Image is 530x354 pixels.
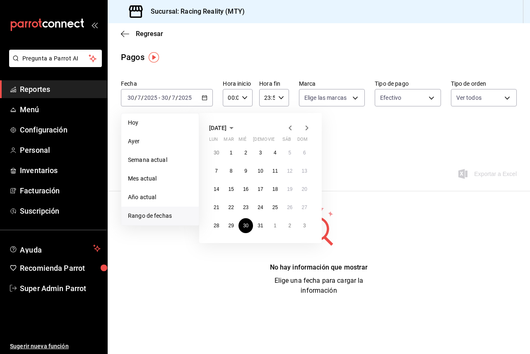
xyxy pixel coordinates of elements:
button: 10 de julio de 2025 [253,164,267,178]
button: Pregunta a Parrot AI [9,50,102,67]
abbr: 12 de julio de 2025 [287,168,292,174]
button: 15 de julio de 2025 [224,182,238,197]
span: Facturación [20,185,101,196]
span: Reportes [20,84,101,95]
button: 1 de julio de 2025 [224,145,238,160]
abbr: 16 de julio de 2025 [243,186,248,192]
button: 2 de agosto de 2025 [282,218,297,233]
abbr: 10 de julio de 2025 [258,168,263,174]
img: Tooltip marker [149,52,159,63]
abbr: viernes [268,137,275,145]
button: [DATE] [209,123,236,133]
abbr: 27 de julio de 2025 [302,205,307,210]
span: Inventarios [20,165,101,176]
button: Regresar [121,30,163,38]
button: 27 de julio de 2025 [297,200,312,215]
span: Semana actual [128,156,192,164]
abbr: 8 de julio de 2025 [230,168,233,174]
abbr: 19 de julio de 2025 [287,186,292,192]
label: Marca [299,81,365,87]
abbr: 18 de julio de 2025 [272,186,278,192]
span: Ver todos [456,94,482,102]
button: 19 de julio de 2025 [282,182,297,197]
div: Pagos [121,51,145,63]
label: Fecha [121,81,213,87]
abbr: 30 de junio de 2025 [214,150,219,156]
abbr: 22 de julio de 2025 [228,205,234,210]
abbr: 5 de julio de 2025 [288,150,291,156]
button: 4 de julio de 2025 [268,145,282,160]
span: Personal [20,144,101,156]
span: Regresar [136,30,163,38]
abbr: 1 de agosto de 2025 [274,223,277,229]
h3: Sucursal: Racing Reality (MTY) [144,7,245,17]
button: 7 de julio de 2025 [209,164,224,178]
button: 22 de julio de 2025 [224,200,238,215]
input: -- [171,94,176,101]
abbr: 31 de julio de 2025 [258,223,263,229]
span: / [141,94,144,101]
span: [DATE] [209,125,226,131]
span: Efectivo [380,94,401,102]
button: 14 de julio de 2025 [209,182,224,197]
button: 2 de julio de 2025 [238,145,253,160]
button: 5 de julio de 2025 [282,145,297,160]
abbr: 26 de julio de 2025 [287,205,292,210]
label: Tipo de orden [451,81,517,87]
input: ---- [144,94,158,101]
abbr: 2 de julio de 2025 [244,150,247,156]
abbr: 28 de julio de 2025 [214,223,219,229]
button: 23 de julio de 2025 [238,200,253,215]
span: Sugerir nueva función [10,342,101,351]
a: Pregunta a Parrot AI [6,60,102,69]
abbr: 11 de julio de 2025 [272,168,278,174]
span: / [176,94,178,101]
button: 30 de julio de 2025 [238,218,253,233]
abbr: sábado [282,137,291,145]
button: 16 de julio de 2025 [238,182,253,197]
abbr: 15 de julio de 2025 [228,186,234,192]
abbr: 3 de agosto de 2025 [303,223,306,229]
button: 26 de julio de 2025 [282,200,297,215]
span: Ayuda [20,243,90,253]
abbr: jueves [253,137,302,145]
span: / [169,94,171,101]
button: 8 de julio de 2025 [224,164,238,178]
abbr: 4 de julio de 2025 [274,150,277,156]
span: Suscripción [20,205,101,217]
abbr: 13 de julio de 2025 [302,168,307,174]
button: open_drawer_menu [91,22,98,28]
abbr: 1 de julio de 2025 [230,150,233,156]
abbr: 14 de julio de 2025 [214,186,219,192]
button: 3 de agosto de 2025 [297,218,312,233]
button: 1 de agosto de 2025 [268,218,282,233]
input: ---- [178,94,192,101]
button: 6 de julio de 2025 [297,145,312,160]
abbr: lunes [209,137,218,145]
abbr: 17 de julio de 2025 [258,186,263,192]
span: Mes actual [128,174,192,183]
button: 30 de junio de 2025 [209,145,224,160]
abbr: 30 de julio de 2025 [243,223,248,229]
abbr: 7 de julio de 2025 [215,168,218,174]
label: Hora fin [259,81,289,87]
span: Elige las marcas [304,94,347,102]
abbr: miércoles [238,137,246,145]
button: 17 de julio de 2025 [253,182,267,197]
span: Super Admin Parrot [20,283,101,294]
button: 24 de julio de 2025 [253,200,267,215]
span: Menú [20,104,101,115]
button: 18 de julio de 2025 [268,182,282,197]
abbr: 9 de julio de 2025 [244,168,247,174]
span: / [135,94,137,101]
abbr: 24 de julio de 2025 [258,205,263,210]
span: Pregunta a Parrot AI [22,54,89,63]
input: -- [137,94,141,101]
abbr: 21 de julio de 2025 [214,205,219,210]
button: 20 de julio de 2025 [297,182,312,197]
abbr: 25 de julio de 2025 [272,205,278,210]
span: Elige una fecha para cargar la información [275,277,364,294]
span: Año actual [128,193,192,202]
input: -- [127,94,135,101]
